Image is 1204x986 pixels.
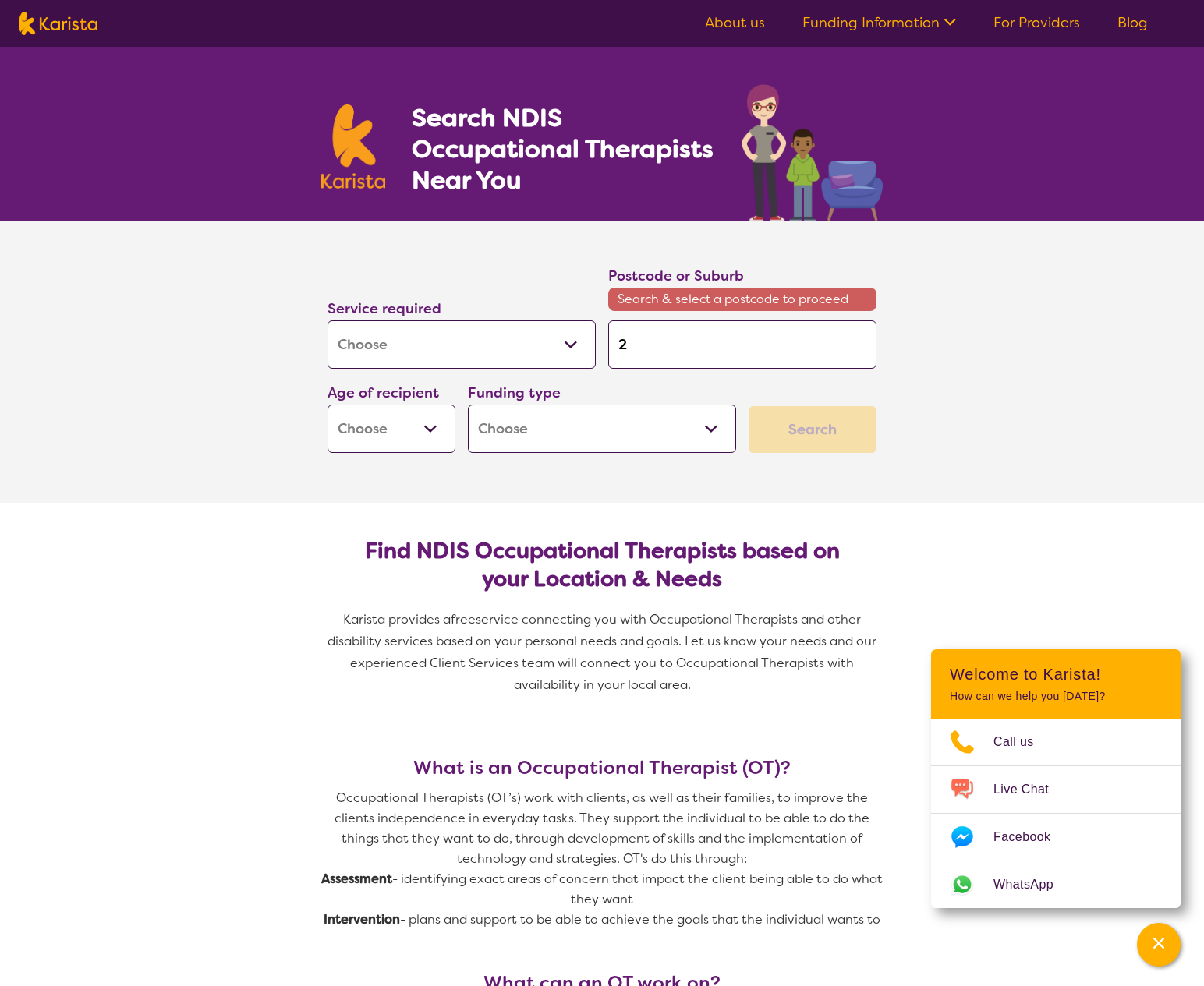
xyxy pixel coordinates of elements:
h2: Welcome to Karista! [950,665,1162,684]
img: Karista logo [19,12,97,35]
p: Occupational Therapists (OT’s) work with clients, as well as their families, to improve the clien... [321,788,883,869]
div: Channel Menu [931,649,1181,908]
a: For Providers [993,13,1080,32]
img: Karista logo [321,104,385,189]
h2: Find NDIS Occupational Therapists based on your Location & Needs [340,537,864,593]
span: Karista provides a [343,611,451,627]
label: Postcode or Suburb [608,267,744,285]
h1: Search NDIS Occupational Therapists Near You [412,102,715,196]
p: - identifying exact areas of concern that impact the client being able to do what they want [321,869,883,910]
ul: Choose channel [931,719,1181,908]
button: Channel Menu [1137,923,1181,967]
span: Live Chat [993,778,1068,801]
label: Funding type [468,383,561,402]
p: - plans and support to be able to achieve the goals that the individual wants to [321,910,883,930]
span: WhatsApp [993,873,1072,896]
a: Funding Information [802,13,956,32]
span: free [451,611,476,627]
strong: Assessment [321,871,392,887]
span: Call us [993,730,1053,754]
h3: What is an Occupational Therapist (OT)? [321,757,883,779]
strong: Intervention [324,911,400,928]
a: Web link opens in a new tab. [931,861,1181,908]
input: Type [608,320,876,369]
a: Blog [1117,13,1148,32]
label: Service required [328,299,441,318]
span: Search & select a postcode to proceed [608,288,876,311]
label: Age of recipient [328,383,439,402]
img: occupational-therapy [742,84,883,221]
span: service connecting you with Occupational Therapists and other disability services based on your p... [328,611,880,693]
a: About us [705,13,765,32]
span: Facebook [993,825,1069,849]
p: How can we help you [DATE]? [950,690,1162,703]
